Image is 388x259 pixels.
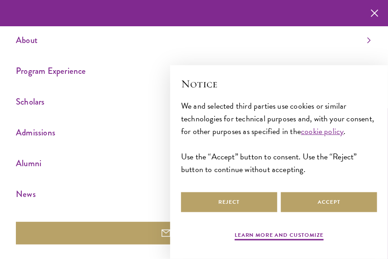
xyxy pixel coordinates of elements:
button: STAY UPDATED [16,222,372,245]
button: Reject [181,192,277,212]
a: Alumni [16,156,371,171]
a: News [16,187,371,201]
h2: Notice [181,76,377,91]
div: We and selected third parties use cookies or similar technologies for technical purposes and, wit... [181,100,377,176]
a: cookie policy [301,125,344,137]
a: Program Experience [16,63,371,78]
a: Scholars [16,94,371,109]
button: Accept [281,192,377,212]
button: Learn more and customize [235,231,324,242]
a: About [16,33,371,48]
a: Admissions [16,125,371,140]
